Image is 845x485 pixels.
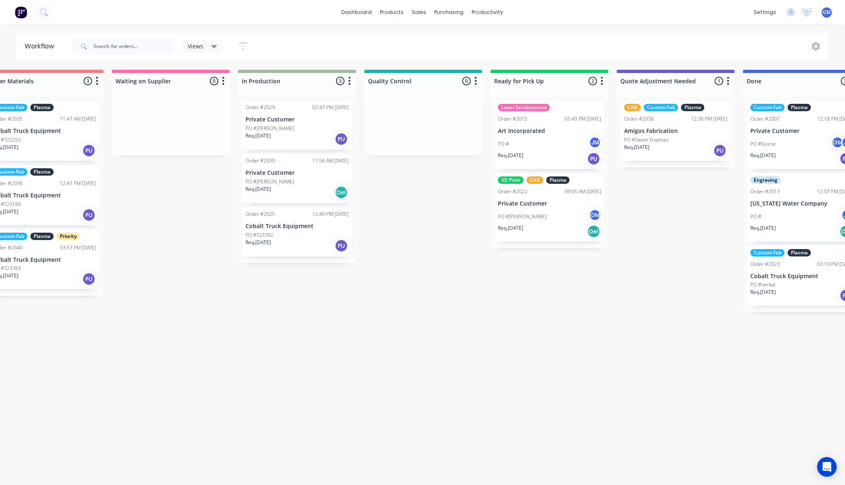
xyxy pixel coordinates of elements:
[245,157,275,165] div: Order #2030
[788,249,811,256] div: Plasma
[498,104,550,111] div: Laser Sendcutsend
[624,128,727,135] p: Amigos Fabrication
[498,128,601,135] p: Art Incorporated
[750,281,775,288] p: PO #verbal
[587,152,600,165] div: PU
[750,176,781,184] div: Engraving
[788,104,811,111] div: Plasma
[82,208,95,222] div: PU
[565,115,601,123] div: 05:49 PM [DATE]
[498,200,601,207] p: Private Customer
[245,116,349,123] p: Private Customer
[498,188,527,195] div: Order #2022
[60,115,96,123] div: 11:47 AM [DATE]
[312,210,349,218] div: 12:40 PM [DATE]
[498,213,547,220] p: PO #[PERSON_NAME]
[750,115,780,123] div: Order #2007
[750,104,785,111] div: Custom Fab
[624,115,654,123] div: Order #2038
[589,209,601,221] div: GM
[245,178,294,185] p: PO #[PERSON_NAME]
[621,101,731,161] div: CADCustom FabPlasmaOrder #203812:36 PM [DATE]Amigos FabricationPO #Skeet TrophiesReq.[DATE]PU
[57,233,80,240] div: Priority
[498,115,527,123] div: Order #2015
[312,157,349,165] div: 11:56 AM [DATE]
[245,104,275,111] div: Order #2029
[242,154,352,203] div: Order #203011:56 AM [DATE]Private CustomerPO #[PERSON_NAME]Req.[DATE]Del
[498,224,523,232] p: Req. [DATE]
[498,140,509,148] p: PO #
[750,288,776,296] p: Req. [DATE]
[245,125,294,132] p: PO #[PERSON_NAME]
[495,101,604,169] div: Laser SendcutsendOrder #201505:49 PM [DATE]Art IncorporatedPO #JMReq.[DATE]PU
[823,9,831,16] span: GM
[245,239,271,246] p: Req. [DATE]
[817,457,837,477] div: Open Intercom Messenger
[750,152,776,159] p: Req. [DATE]
[335,239,348,252] div: PU
[546,176,570,184] div: Plasma
[60,180,96,187] div: 12:41 PM [DATE]
[750,140,776,148] p: PO #Grene
[750,6,780,18] div: settings
[245,132,271,140] p: Req. [DATE]
[30,233,54,240] div: Plasma
[15,6,27,18] img: Factory
[245,231,273,239] p: PO #T23392
[245,169,349,176] p: Private Customer
[312,104,349,111] div: 02:47 PM [DATE]
[30,104,54,111] div: Plasma
[335,186,348,199] div: Del
[750,261,780,268] div: Order #2023
[750,188,780,195] div: Order #2013
[245,223,349,230] p: Cobalt Truck Equipment
[644,104,678,111] div: Custom Fab
[82,144,95,157] div: PU
[691,115,727,123] div: 12:36 PM [DATE]
[335,133,348,146] div: PU
[242,101,352,150] div: Order #202902:47 PM [DATE]Private CustomerPO #[PERSON_NAME]Req.[DATE]PU
[495,173,604,242] div: 3D PrintCADPlasmaOrder #202209:05 AM [DATE]Private CustomerPO #[PERSON_NAME]GMReq.[DATE]Del
[82,272,95,286] div: PU
[681,104,704,111] div: Plasma
[60,244,96,252] div: 03:53 PM [DATE]
[624,104,641,111] div: CAD
[587,225,600,238] div: Del
[431,6,468,18] div: purchasing
[750,249,785,256] div: Custom Fab
[527,176,543,184] div: CAD
[338,6,376,18] a: dashboard
[25,41,58,51] div: Workflow
[245,185,271,193] p: Req. [DATE]
[750,213,761,220] p: PO #
[498,152,523,159] p: Req. [DATE]
[565,188,601,195] div: 09:05 AM [DATE]
[376,6,408,18] div: products
[498,176,524,184] div: 3D Print
[245,210,275,218] div: Order #2025
[242,207,352,256] div: Order #202512:40 PM [DATE]Cobalt Truck EquipmentPO #T23392Req.[DATE]PU
[93,38,175,55] input: Search for orders...
[624,144,650,151] p: Req. [DATE]
[468,6,508,18] div: productivity
[831,136,844,149] div: GM
[188,42,203,50] span: Views
[30,168,54,176] div: Plasma
[713,144,727,157] div: PU
[750,224,776,232] p: Req. [DATE]
[624,136,669,144] p: PO #Skeet Trophies
[589,136,601,149] div: JM
[408,6,431,18] div: sales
